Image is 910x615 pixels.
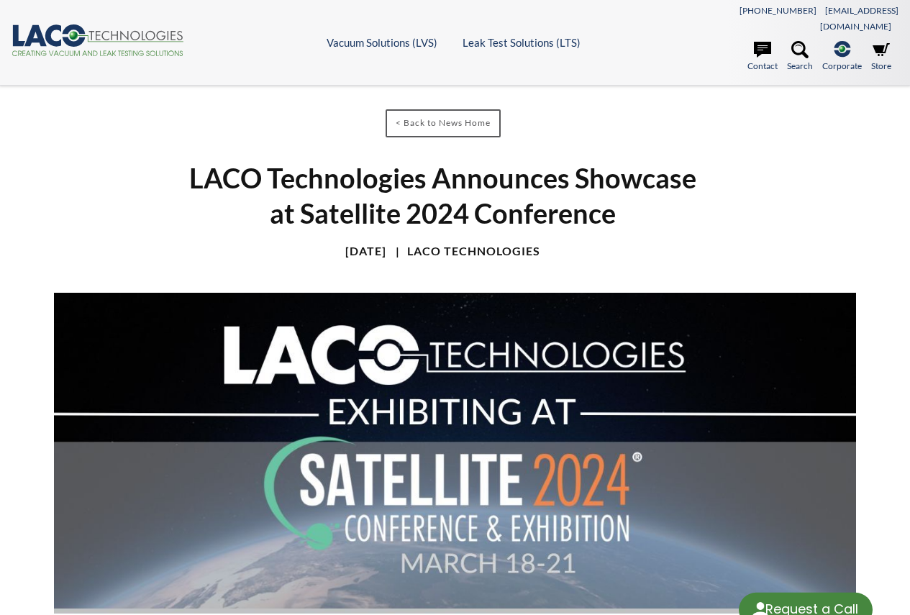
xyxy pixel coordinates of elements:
[388,244,540,259] h4: LACO Technologies
[747,41,778,73] a: Contact
[740,5,816,16] a: [PHONE_NUMBER]
[463,36,581,49] a: Leak Test Solutions (LTS)
[176,160,710,232] h1: LACO Technologies Announces Showcase at Satellite 2024 Conference
[820,5,898,32] a: [EMAIL_ADDRESS][DOMAIN_NAME]
[345,244,386,259] h4: [DATE]
[787,41,813,73] a: Search
[871,41,891,73] a: Store
[822,59,862,73] span: Corporate
[386,109,501,137] a: < Back to News Home
[327,36,437,49] a: Vacuum Solutions (LVS)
